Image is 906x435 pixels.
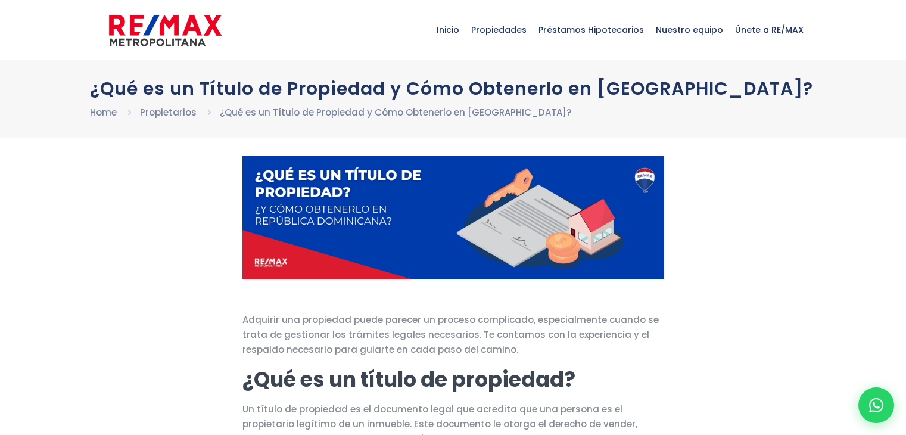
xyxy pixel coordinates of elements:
span: Únete a RE/MAX [729,12,810,48]
strong: ¿Qué es un título de propiedad? [242,365,575,394]
a: Home [90,106,117,119]
p: Adquirir una propiedad puede parecer un proceso complicado, especialmente cuando se trata de gest... [242,312,664,357]
li: ¿Qué es un Título de Propiedad y Cómo Obtenerlo en [GEOGRAPHIC_DATA]? [220,105,571,120]
span: Nuestro equipo [650,12,729,48]
span: Préstamos Hipotecarios [533,12,650,48]
img: remax-metropolitana-logo [109,13,222,48]
h1: ¿Qué es un Título de Propiedad y Cómo Obtenerlo en [GEOGRAPHIC_DATA]? [90,78,817,99]
span: Inicio [431,12,465,48]
a: Propietarios [140,106,197,119]
span: Propiedades [465,12,533,48]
